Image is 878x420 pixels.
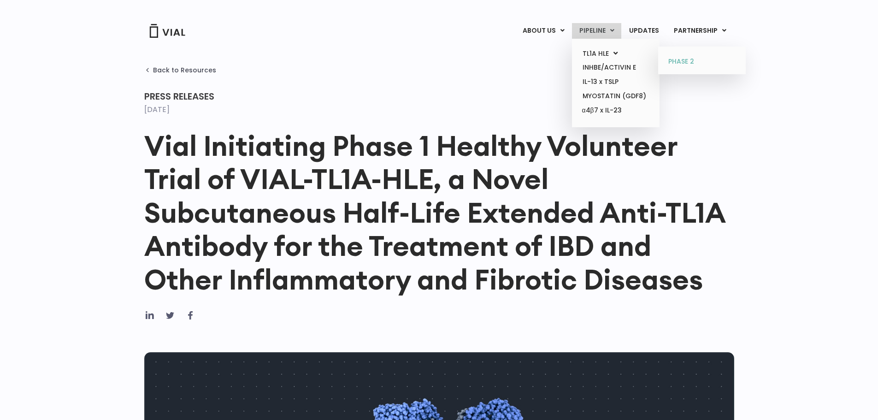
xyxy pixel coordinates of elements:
[575,60,656,75] a: INHBE/ACTIVIN E
[572,23,621,39] a: PIPELINEMenu Toggle
[575,75,656,89] a: IL-13 x TSLP
[575,89,656,103] a: MYOSTATIN (GDF8)
[575,47,656,61] a: TL1A HLEMenu Toggle
[661,54,742,69] a: PHASE 2
[165,310,176,321] div: Share on twitter
[185,310,196,321] div: Share on facebook
[666,23,734,39] a: PARTNERSHIPMenu Toggle
[144,90,214,103] span: Press Releases
[575,103,656,118] a: α4β7 x IL-23
[149,24,186,38] img: Vial Logo
[622,23,666,39] a: UPDATES
[153,66,216,74] span: Back to Resources
[144,310,155,321] div: Share on linkedin
[144,129,734,296] h1: Vial Initiating Phase 1 Healthy Volunteer Trial of VIAL-TL1A-HLE, a Novel Subcutaneous Half-Life ...
[515,23,572,39] a: ABOUT USMenu Toggle
[144,104,170,115] time: [DATE]
[144,66,216,74] a: Back to Resources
